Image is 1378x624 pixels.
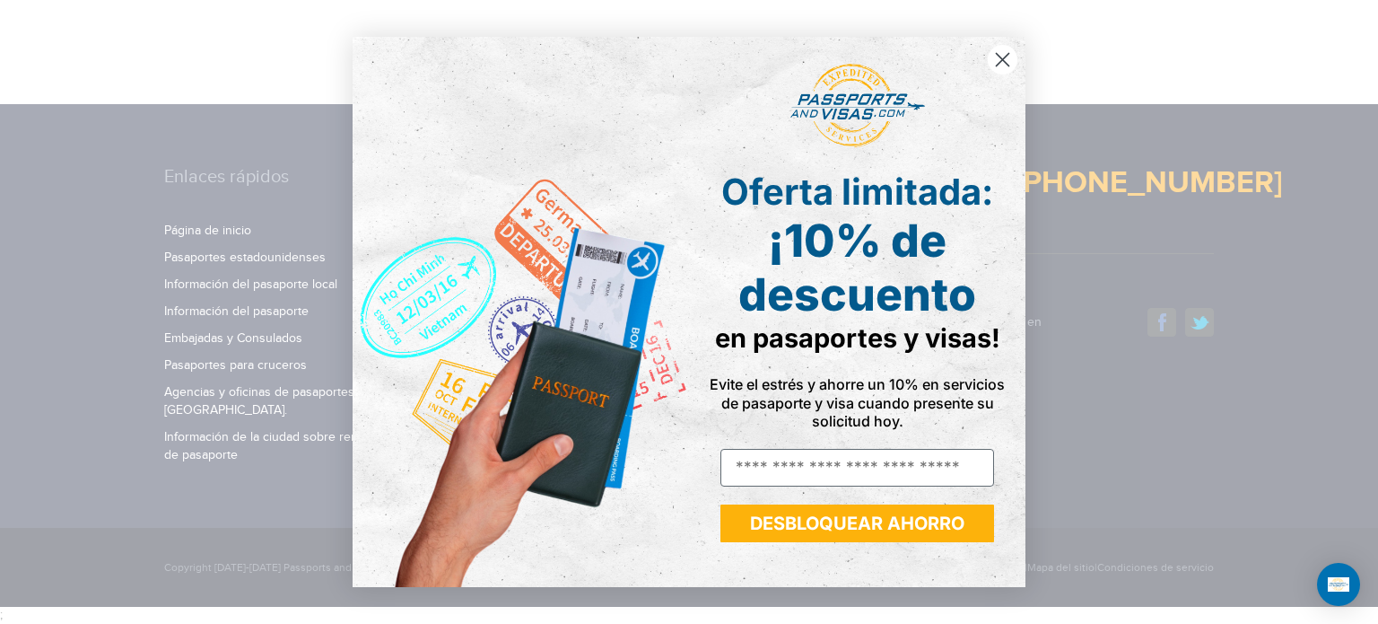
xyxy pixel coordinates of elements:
[721,170,993,214] font: Oferta limitada:
[790,64,925,148] img: pasaportes y visas
[710,375,1005,429] font: Evite el estrés y ahorre un 10% en servicios de pasaporte y visa cuando presente su solicitud hoy.
[720,505,994,542] button: DESBLOQUEAR AHORRO
[715,322,1000,354] font: en pasaportes y visas!
[1317,563,1360,606] div: Open Intercom Messenger
[750,513,964,534] font: DESBLOQUEAR AHORRO
[353,37,689,587] img: de9cda0d-0715-46ca-9a25-073762a91ba7.png
[987,44,1018,75] button: Cerrar diálogo
[738,214,976,321] font: ¡10% de descuento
